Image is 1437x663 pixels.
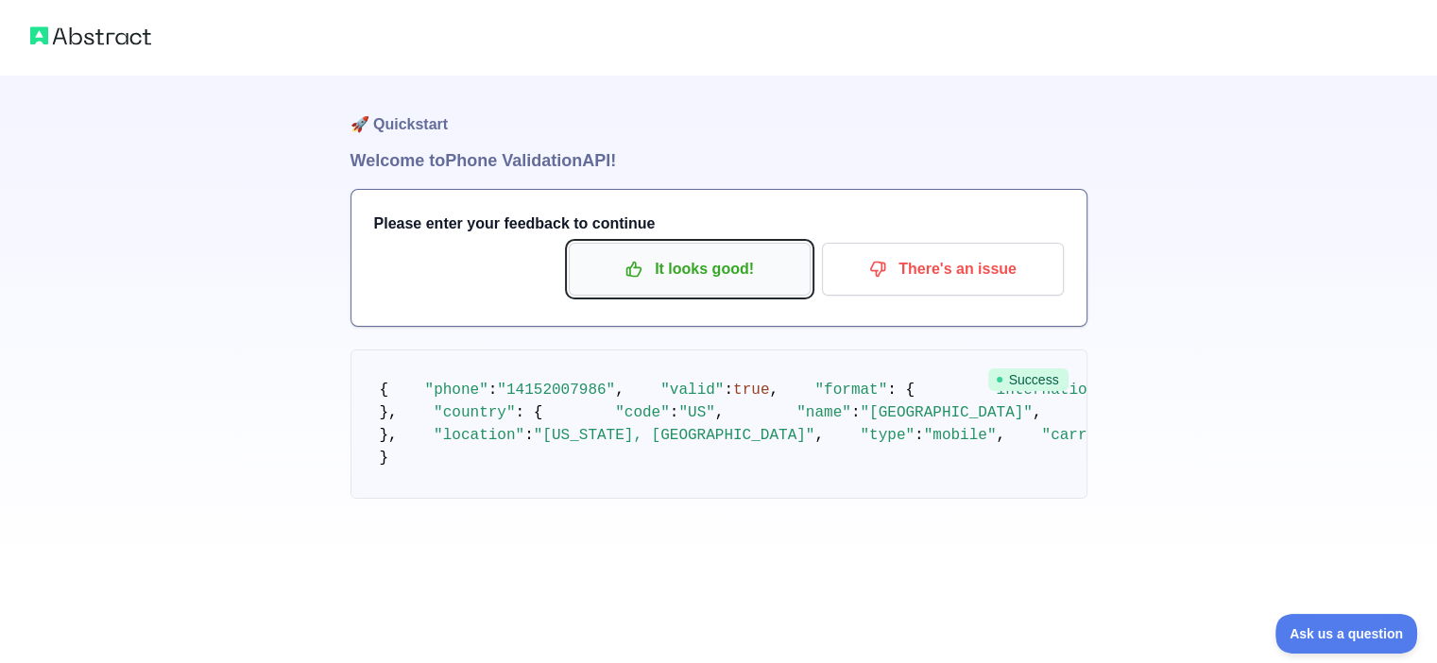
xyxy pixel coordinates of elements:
iframe: Toggle Customer Support [1275,614,1418,654]
span: : [524,427,534,444]
img: Abstract logo [30,23,151,49]
button: It looks good! [569,243,811,296]
h1: Welcome to Phone Validation API! [351,147,1087,174]
span: "US" [678,404,714,421]
span: : [724,382,733,399]
h1: 🚀 Quickstart [351,76,1087,147]
span: : { [516,404,543,421]
span: "[GEOGRAPHIC_DATA]" [860,404,1032,421]
span: : [915,427,924,444]
span: , [615,382,624,399]
span: "code" [615,404,670,421]
span: , [769,382,778,399]
button: There's an issue [822,243,1064,296]
span: "name" [796,404,851,421]
span: "mobile" [924,427,997,444]
span: { [380,382,389,399]
span: "phone" [425,382,488,399]
span: "format" [814,382,887,399]
span: : [488,382,498,399]
span: "country" [434,404,515,421]
span: , [996,427,1005,444]
span: true [733,382,769,399]
span: Success [988,368,1069,391]
span: "location" [434,427,524,444]
span: "international" [987,382,1123,399]
span: "[US_STATE], [GEOGRAPHIC_DATA]" [534,427,815,444]
span: , [715,404,725,421]
span: "valid" [660,382,724,399]
span: : [670,404,679,421]
h3: Please enter your feedback to continue [374,212,1064,235]
span: "14152007986" [497,382,615,399]
p: There's an issue [836,253,1050,285]
span: : [851,404,861,421]
span: "type" [860,427,915,444]
span: : { [887,382,915,399]
span: , [1033,404,1042,421]
p: It looks good! [583,253,796,285]
span: "carrier" [1041,427,1122,444]
span: , [814,427,824,444]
